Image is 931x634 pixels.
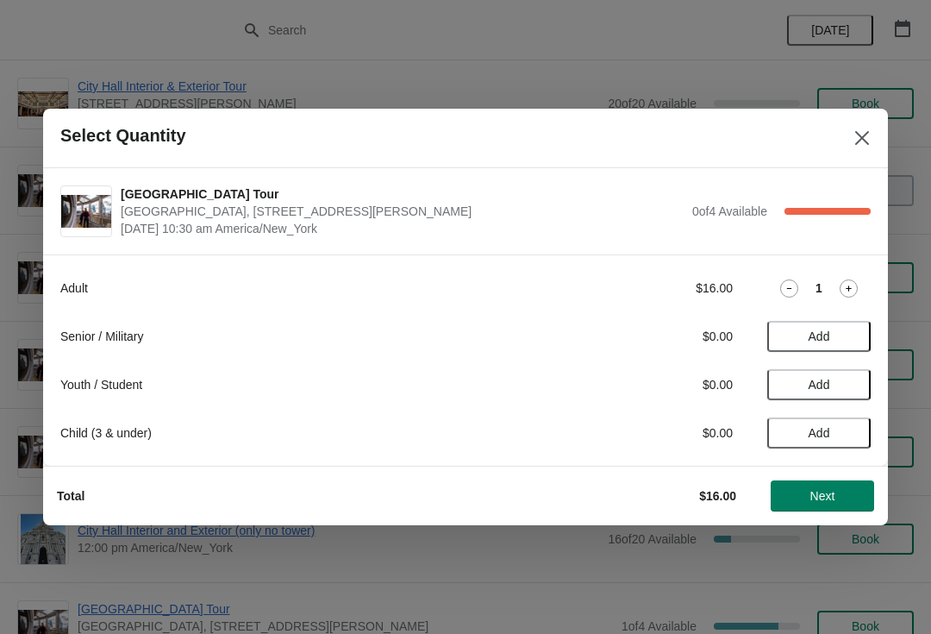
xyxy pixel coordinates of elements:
[60,424,539,442] div: Child (3 & under)
[809,378,830,392] span: Add
[121,185,684,203] span: [GEOGRAPHIC_DATA] Tour
[573,376,733,393] div: $0.00
[767,369,871,400] button: Add
[815,279,822,297] strong: 1
[810,489,835,503] span: Next
[692,204,767,218] span: 0 of 4 Available
[767,417,871,449] button: Add
[699,489,736,503] strong: $16.00
[809,330,830,343] span: Add
[61,195,111,229] img: City Hall Tower Tour | City Hall Visitor Center, 1400 John F Kennedy Boulevard Suite 121, Philade...
[809,426,830,440] span: Add
[573,328,733,345] div: $0.00
[573,424,733,442] div: $0.00
[60,279,539,297] div: Adult
[121,220,684,237] span: [DATE] 10:30 am America/New_York
[847,122,878,154] button: Close
[121,203,684,220] span: [GEOGRAPHIC_DATA], [STREET_ADDRESS][PERSON_NAME]
[573,279,733,297] div: $16.00
[767,321,871,352] button: Add
[57,489,84,503] strong: Total
[60,126,186,146] h2: Select Quantity
[771,480,874,512] button: Next
[60,328,539,345] div: Senior / Military
[60,376,539,393] div: Youth / Student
